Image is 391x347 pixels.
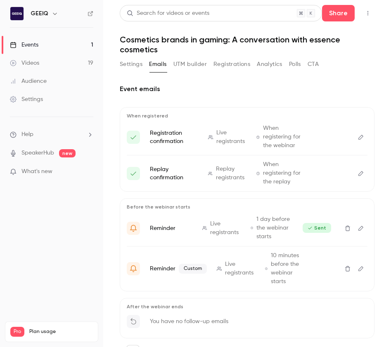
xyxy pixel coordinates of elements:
h2: Event emails [120,84,374,94]
h1: Cosmetics brands in gaming: A conversation with essence cosmetics [120,35,374,54]
p: After the webinar ends [127,303,367,310]
span: Pro [10,327,24,337]
button: CTA [308,58,319,71]
span: When registering for the replay [263,160,305,186]
button: Registrations [213,58,250,71]
span: What's new [21,167,52,176]
div: Events [10,41,38,49]
button: UTM builder [173,58,207,71]
span: When registering for the webinar [263,124,305,150]
button: Edit [354,131,367,144]
span: new [59,149,76,157]
span: Help [21,130,33,139]
li: help-dropdown-opener [10,130,93,139]
button: Edit [354,262,367,275]
button: Analytics [257,58,282,71]
button: Edit [354,167,367,180]
span: Live registrants [216,129,246,146]
button: Edit [354,222,367,235]
p: Reminder [150,224,192,232]
span: 1 day before the webinar starts [256,215,293,241]
a: SpeakerHub [21,149,54,157]
span: Live registrants [210,220,240,237]
div: Settings [10,95,43,103]
span: Replay registrants [216,165,247,182]
span: Plan usage [29,328,93,335]
button: Share [322,5,355,21]
button: Polls [289,58,301,71]
li: Here's your access link to {{ event_name }}! [127,160,367,186]
span: 10 minutes before the webinar starts [271,251,307,286]
p: Registration confirmation [150,129,198,145]
p: Replay confirmation [150,165,198,182]
div: Audience [10,77,47,85]
p: When registered [127,113,367,119]
p: Before the webinar starts [127,204,367,210]
span: Live registrants [225,260,255,277]
div: Search for videos or events [127,9,209,18]
h6: GEEIQ [31,9,48,18]
img: GEEIQ [10,7,24,20]
button: Delete [341,222,354,235]
li: Webinar starting soon! Join us. [127,251,367,286]
span: Sent [303,223,331,233]
span: Custom [179,264,207,274]
li: Here's your access link to {{ event_name }}! [127,124,367,150]
li: Get Ready for '{{ event_name }}' tomorrow! [127,215,367,241]
button: Delete [341,262,354,275]
p: You have no follow-up emails [150,317,228,326]
button: Emails [149,58,166,71]
p: Reminder [150,264,207,274]
button: Settings [120,58,142,71]
div: Videos [10,59,39,67]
